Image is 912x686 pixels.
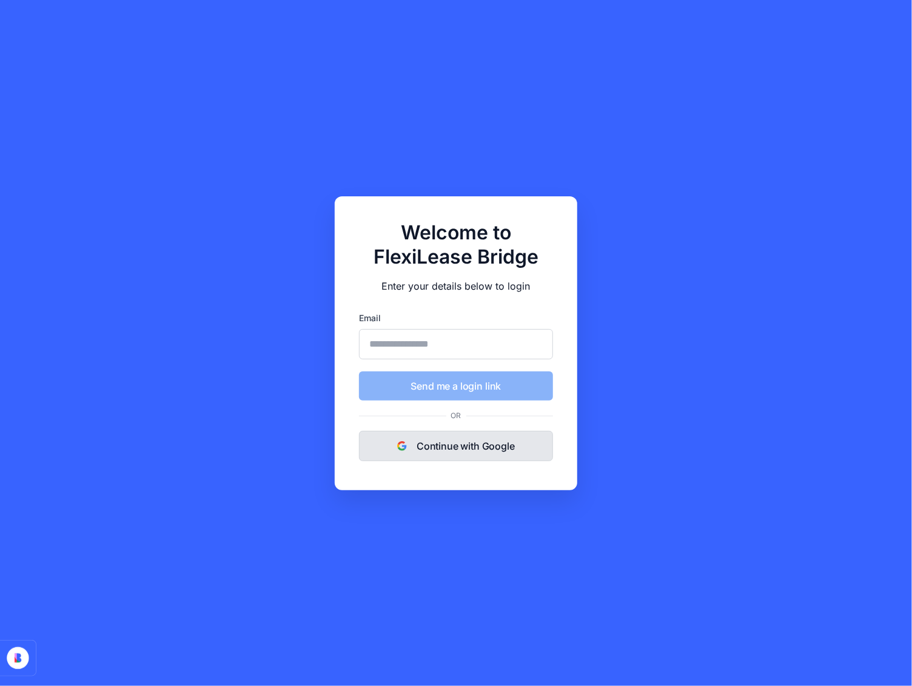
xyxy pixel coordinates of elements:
[359,371,553,401] button: Send me a login link
[359,279,553,293] p: Enter your details below to login
[446,410,466,421] span: Or
[397,441,407,451] img: google logo
[359,221,553,269] h1: Welcome to FlexiLease Bridge
[359,431,553,461] button: Continue with Google
[359,311,553,324] label: Email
